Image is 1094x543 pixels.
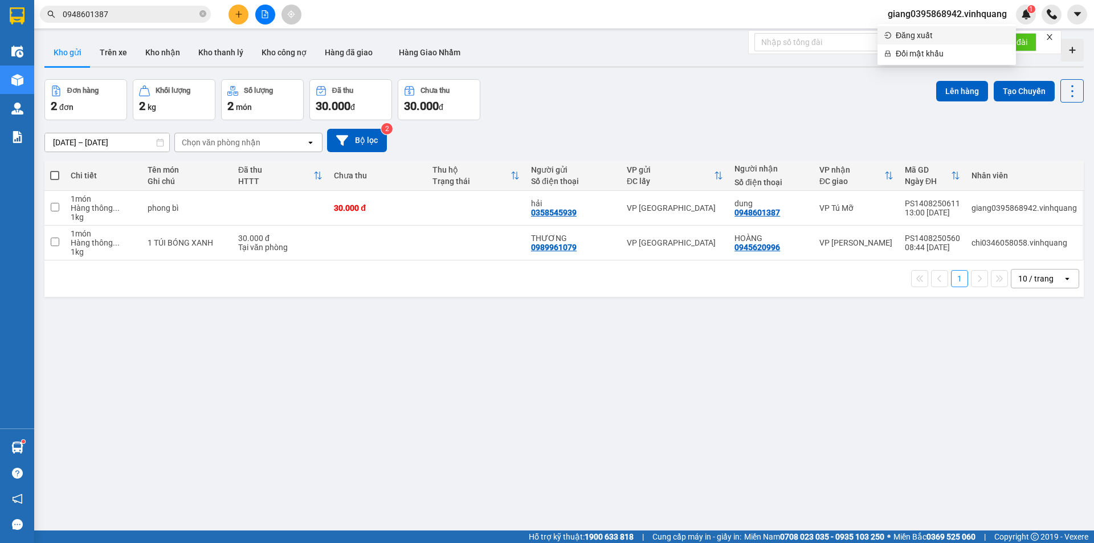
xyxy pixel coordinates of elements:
svg: open [306,138,315,147]
div: 1 kg [71,213,136,222]
input: Nhập số tổng đài [754,33,954,51]
th: Toggle SortBy [814,161,899,191]
div: Chưa thu [421,87,450,95]
img: warehouse-icon [11,46,23,58]
span: món [236,103,252,112]
sup: 2 [381,123,393,134]
div: Thu hộ [432,165,511,174]
span: đ [439,103,443,112]
div: 30.000 đ [334,203,421,213]
div: Đã thu [332,87,353,95]
span: plus [235,10,243,18]
span: Hỗ trợ kỹ thuật: [529,530,634,543]
button: aim [281,5,301,25]
button: Kho công nợ [252,39,316,66]
th: Toggle SortBy [427,161,525,191]
span: copyright [1031,533,1039,541]
div: Số lượng [244,87,273,95]
span: ⚪️ [887,534,891,539]
div: giang0395868942.vinhquang [971,203,1077,213]
button: Số lượng2món [221,79,304,120]
th: Toggle SortBy [232,161,328,191]
span: giang0395868942.vinhquang [879,7,1016,21]
div: VP nhận [819,165,884,174]
div: hải [531,199,615,208]
span: question-circle [12,468,23,479]
button: Tạo Chuyến [994,81,1055,101]
div: 1 TÚI BÓNG XANH [148,238,227,247]
div: Mã GD [905,165,951,174]
div: Nhân viên [971,171,1077,180]
span: đơn [59,103,74,112]
input: Select a date range. [45,133,169,152]
strong: 0369 525 060 [926,532,975,541]
span: search [47,10,55,18]
span: 30.000 [316,99,350,113]
span: Đăng xuất [896,29,1009,42]
span: lock [884,50,891,57]
button: Hàng đã giao [316,39,382,66]
span: kg [148,103,156,112]
span: 1 [1029,5,1033,13]
div: 0948601387 [734,208,780,217]
span: close [1046,33,1054,41]
button: caret-down [1067,5,1087,25]
img: logo-vxr [10,7,25,25]
div: Người gửi [531,165,615,174]
th: Toggle SortBy [899,161,966,191]
div: 0989961079 [531,243,577,252]
button: Bộ lọc [327,129,387,152]
button: Chưa thu30.000đ [398,79,480,120]
div: Ghi chú [148,177,227,186]
span: Miền Nam [744,530,884,543]
span: file-add [261,10,269,18]
img: phone-icon [1047,9,1057,19]
span: Đổi mật khẩu [896,47,1009,60]
div: 1 món [71,194,136,203]
div: HTTT [238,177,313,186]
div: ĐC giao [819,177,884,186]
div: Đơn hàng [67,87,99,95]
div: Chọn văn phòng nhận [182,137,260,148]
img: icon-new-feature [1021,9,1031,19]
span: close-circle [199,9,206,20]
div: chi0346058058.vinhquang [971,238,1077,247]
div: PS1408250560 [905,234,960,243]
button: Lên hàng [936,81,988,101]
span: 2 [227,99,234,113]
img: solution-icon [11,131,23,143]
span: notification [12,493,23,504]
div: Ngày ĐH [905,177,951,186]
span: đ [350,103,355,112]
span: ... [113,238,120,247]
div: VP gửi [627,165,714,174]
div: 13:00 [DATE] [905,208,960,217]
button: Kho gửi [44,39,91,66]
div: VP [GEOGRAPHIC_DATA] [627,203,723,213]
div: 08:44 [DATE] [905,243,960,252]
span: login [884,32,891,39]
div: Khối lượng [156,87,190,95]
img: warehouse-icon [11,74,23,86]
div: Chưa thu [334,171,421,180]
button: Kho nhận [136,39,189,66]
strong: 1900 633 818 [585,532,634,541]
span: | [642,530,644,543]
div: Tên món [148,165,227,174]
div: PS1408250611 [905,199,960,208]
button: plus [228,5,248,25]
button: file-add [255,5,275,25]
div: 0945620996 [734,243,780,252]
span: close-circle [199,10,206,17]
span: 30.000 [404,99,439,113]
img: warehouse-icon [11,442,23,454]
button: Kho thanh lý [189,39,252,66]
span: | [984,530,986,543]
span: Miền Bắc [893,530,975,543]
button: Khối lượng2kg [133,79,215,120]
span: aim [287,10,295,18]
div: Đã thu [238,165,313,174]
img: warehouse-icon [11,103,23,115]
div: Tại văn phòng [238,243,323,252]
button: Trên xe [91,39,136,66]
